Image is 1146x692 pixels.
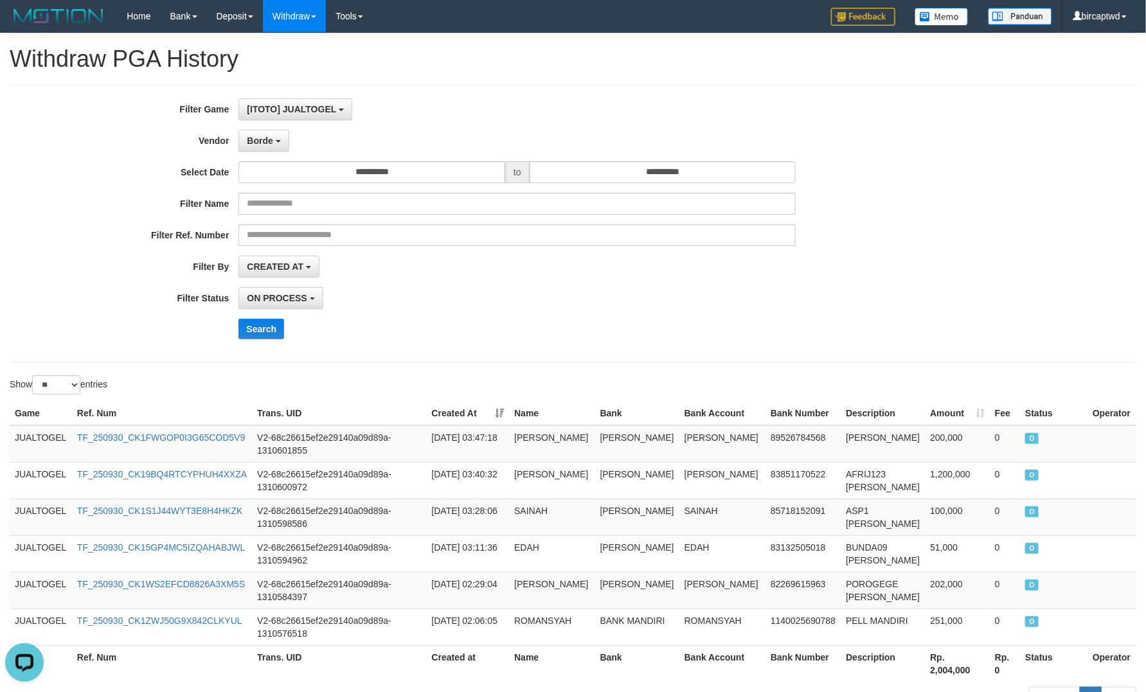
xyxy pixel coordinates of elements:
h1: Withdraw PGA History [10,46,1136,72]
td: [PERSON_NAME] [679,462,765,499]
span: to [505,161,530,183]
button: Search [238,319,284,339]
th: Description [841,645,925,682]
td: ROMANSYAH [679,608,765,645]
td: 0 [990,572,1020,608]
th: Created At: activate to sort column ascending [427,402,510,425]
td: [PERSON_NAME] [595,462,679,499]
td: SAINAH [509,499,595,535]
td: [DATE] 02:06:05 [427,608,510,645]
a: TF_250930_CK1FWGOP0I3G65COD5V9 [77,432,245,443]
td: EDAH [509,535,595,572]
button: ON PROCESS [238,287,323,309]
td: [DATE] 03:40:32 [427,462,510,499]
td: V2-68c26615ef2e29140a09d89a-1310584397 [252,572,426,608]
td: JUALTOGEL [10,608,72,645]
td: [DATE] 02:29:04 [427,572,510,608]
th: Trans. UID [252,402,426,425]
th: Bank Number [765,402,841,425]
a: TF_250930_CK1ZWJ50G9X842CLKYUL [77,616,242,626]
span: ON PROCESS [1025,506,1039,517]
td: 0 [990,499,1020,535]
a: TF_250930_CK1S1J44WYT3E8H4HKZK [77,506,243,516]
td: EDAH [679,535,765,572]
span: CREATED AT [247,262,303,272]
td: 0 [990,425,1020,463]
td: 0 [990,608,1020,645]
th: Bank Account [679,645,765,682]
td: 0 [990,535,1020,572]
span: ON PROCESS [1025,580,1039,590]
td: [PERSON_NAME] [595,535,679,572]
td: 83132505018 [765,535,841,572]
th: Game [10,402,72,425]
img: Button%20Memo.svg [915,8,969,26]
th: Name [509,402,595,425]
th: Bank Number [765,645,841,682]
td: V2-68c26615ef2e29140a09d89a-1310600972 [252,462,426,499]
td: 83851170522 [765,462,841,499]
td: 251,000 [925,608,990,645]
button: Borde [238,130,289,152]
button: Open LiveChat chat widget [5,5,44,44]
td: 202,000 [925,572,990,608]
th: Bank [595,645,679,682]
a: TF_250930_CK1WS2EFCD8826A3XM5S [77,579,245,589]
td: JUALTOGEL [10,462,72,499]
td: PELL MANDIRI [841,608,925,645]
th: Bank Account [679,402,765,425]
img: Feedback.jpg [831,8,895,26]
a: TF_250930_CK15GP4MC5IZQAHABJWL [77,542,245,553]
button: [ITOTO] JUALTOGEL [238,98,352,120]
span: ON PROCESS [1025,616,1039,627]
span: [ITOTO] JUALTOGEL [247,104,336,114]
select: Showentries [32,375,80,395]
td: [PERSON_NAME] [679,572,765,608]
td: 89526784568 [765,425,841,463]
td: [PERSON_NAME] [679,425,765,463]
th: Status [1020,402,1088,425]
th: Operator [1088,645,1136,682]
th: Bank [595,402,679,425]
td: 82269615963 [765,572,841,608]
td: 51,000 [925,535,990,572]
td: POROGEGE [PERSON_NAME] [841,572,925,608]
td: V2-68c26615ef2e29140a09d89a-1310576518 [252,608,426,645]
img: MOTION_logo.png [10,6,107,26]
td: [PERSON_NAME] [509,462,595,499]
th: Rp. 2,004,000 [925,645,990,682]
td: 1140025690788 [765,608,841,645]
td: AFRIJ123 [PERSON_NAME] [841,462,925,499]
th: Created at [427,645,510,682]
a: TF_250930_CK19BQ4RTCYPHUH4XXZA [77,469,247,479]
th: Operator [1088,402,1136,425]
th: Amount: activate to sort column ascending [925,402,990,425]
td: ASP1 [PERSON_NAME] [841,499,925,535]
td: 200,000 [925,425,990,463]
th: Description [841,402,925,425]
td: JUALTOGEL [10,572,72,608]
span: ON PROCESS [1025,543,1039,554]
td: V2-68c26615ef2e29140a09d89a-1310598586 [252,499,426,535]
td: [PERSON_NAME] [509,425,595,463]
span: ON PROCESS [247,293,307,303]
td: SAINAH [679,499,765,535]
span: ON PROCESS [1025,470,1039,481]
span: ON PROCESS [1025,433,1039,444]
td: JUALTOGEL [10,535,72,572]
td: JUALTOGEL [10,499,72,535]
th: Status [1020,645,1088,682]
td: [PERSON_NAME] [595,572,679,608]
td: [DATE] 03:11:36 [427,535,510,572]
td: BUNDA09 [PERSON_NAME] [841,535,925,572]
td: [DATE] 03:28:06 [427,499,510,535]
th: Name [509,645,595,682]
span: Borde [247,136,273,146]
th: Rp. 0 [990,645,1020,682]
td: [PERSON_NAME] [595,425,679,463]
th: Trans. UID [252,645,426,682]
td: V2-68c26615ef2e29140a09d89a-1310594962 [252,535,426,572]
td: 1,200,000 [925,462,990,499]
td: ROMANSYAH [509,608,595,645]
td: V2-68c26615ef2e29140a09d89a-1310601855 [252,425,426,463]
